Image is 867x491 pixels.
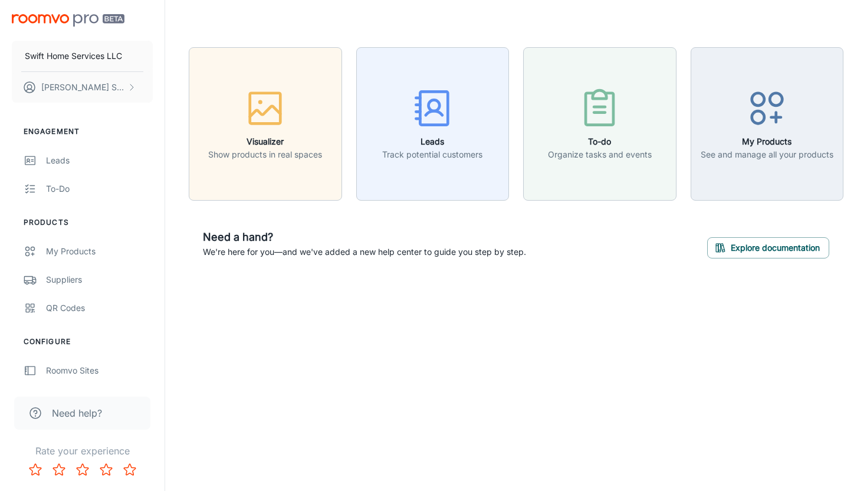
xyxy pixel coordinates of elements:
button: Explore documentation [707,237,829,258]
h6: Leads [382,135,482,148]
button: LeadsTrack potential customers [356,47,510,201]
button: My ProductsSee and manage all your products [691,47,844,201]
h6: Need a hand? [203,229,526,245]
h6: Visualizer [208,135,322,148]
img: Roomvo PRO Beta [12,14,124,27]
div: To-do [46,182,153,195]
h6: To-do [548,135,652,148]
a: To-doOrganize tasks and events [523,117,676,129]
div: QR Codes [46,302,153,315]
p: Track potential customers [382,148,482,161]
div: Leads [46,154,153,167]
div: My Products [46,245,153,258]
p: Organize tasks and events [548,148,652,161]
a: LeadsTrack potential customers [356,117,510,129]
button: To-doOrganize tasks and events [523,47,676,201]
p: See and manage all your products [701,148,833,161]
button: [PERSON_NAME] Swift [12,72,153,103]
p: Show products in real spaces [208,148,322,161]
button: Swift Home Services LLC [12,41,153,71]
p: Swift Home Services LLC [25,50,122,63]
a: My ProductsSee and manage all your products [691,117,844,129]
a: Explore documentation [707,241,829,253]
div: Suppliers [46,273,153,286]
h6: My Products [701,135,833,148]
p: [PERSON_NAME] Swift [41,81,124,94]
button: VisualizerShow products in real spaces [189,47,342,201]
p: We're here for you—and we've added a new help center to guide you step by step. [203,245,526,258]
